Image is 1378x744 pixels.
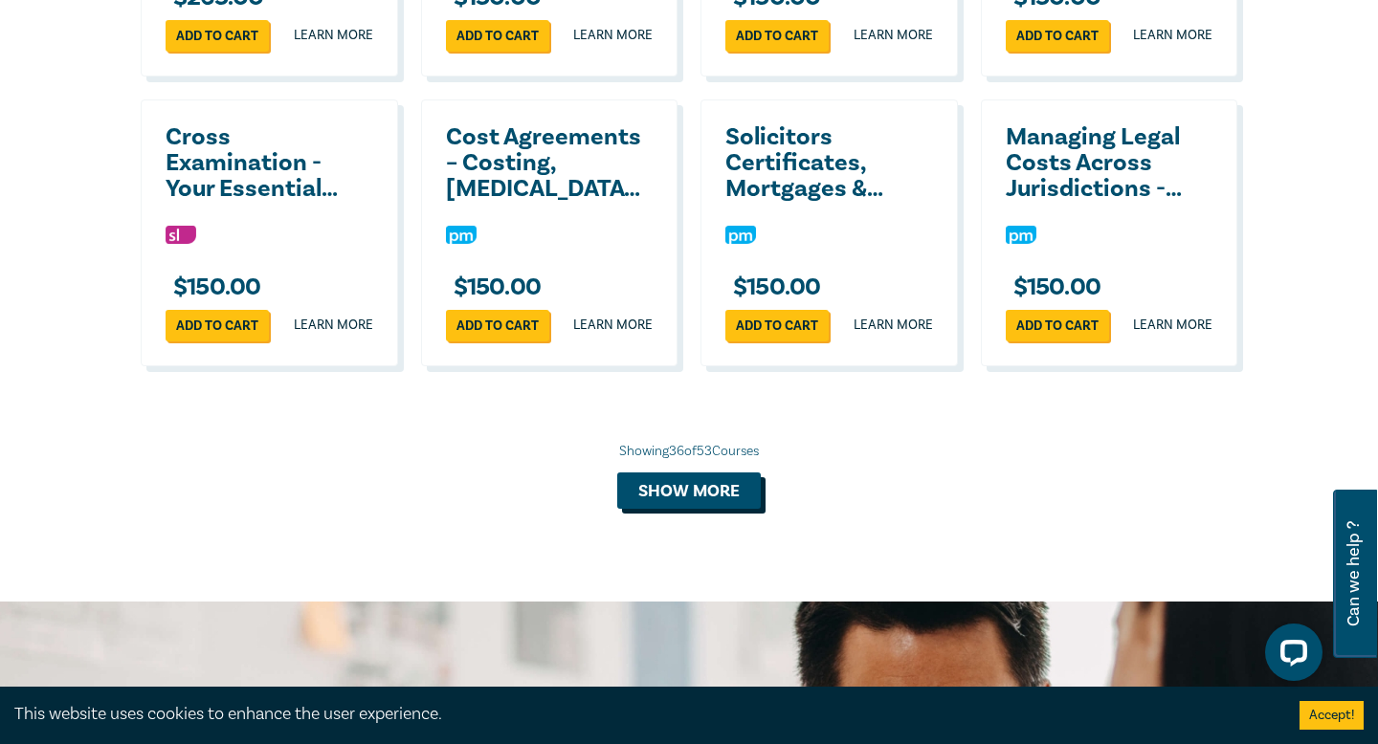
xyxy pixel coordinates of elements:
[854,26,933,45] a: Learn more
[14,702,1271,727] div: This website uses cookies to enhance the user experience.
[166,226,196,244] img: Substantive Law
[725,274,821,300] h3: $ 150.00
[166,124,364,202] a: Cross Examination - Your Essential Guide
[725,20,829,52] a: Add to cart
[166,20,269,52] a: Add to cart
[1006,226,1036,244] img: Practice Management & Business Skills
[294,316,373,335] a: Learn more
[725,124,923,202] a: Solicitors Certificates, Mortgages & Guarantees – Risky Business
[1300,701,1364,730] button: Accept cookies
[1006,20,1109,52] a: Add to cart
[141,442,1237,461] div: Showing 36 of 53 Courses
[446,274,542,300] h3: $ 150.00
[1133,26,1212,45] a: Learn more
[573,316,653,335] a: Learn more
[617,472,761,509] button: Show more
[854,316,933,335] a: Learn more
[1006,274,1101,300] h3: $ 150.00
[1133,316,1212,335] a: Learn more
[166,310,269,341] a: Add to cart
[166,274,261,300] h3: $ 150.00
[573,26,653,45] a: Learn more
[294,26,373,45] a: Learn more
[1250,616,1330,696] iframe: LiveChat chat widget
[446,226,477,244] img: Practice Management & Business Skills
[446,310,549,341] a: Add to cart
[1345,501,1363,646] span: Can we help ?
[725,310,829,341] a: Add to cart
[446,20,549,52] a: Add to cart
[725,226,756,244] img: Practice Management & Business Skills
[1006,124,1204,202] a: Managing Legal Costs Across Jurisdictions - Key Costs and Billing Considerations
[1006,310,1109,341] a: Add to cart
[446,124,644,202] a: Cost Agreements – Costing, [MEDICAL_DATA] and Disclosure Requirement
